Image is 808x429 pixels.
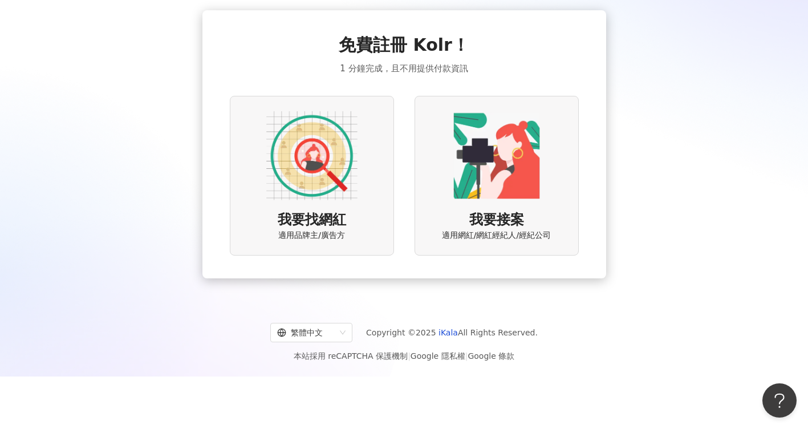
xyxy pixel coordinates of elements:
[366,326,538,339] span: Copyright © 2025 All Rights Reserved.
[465,351,468,361] span: |
[468,351,514,361] a: Google 條款
[278,230,345,241] span: 適用品牌主/廣告方
[451,110,542,201] img: KOL identity option
[762,383,797,418] iframe: Help Scout Beacon - Open
[411,351,465,361] a: Google 隱私權
[340,62,468,75] span: 1 分鐘完成，且不用提供付款資訊
[278,211,346,230] span: 我要找網紅
[438,328,458,337] a: iKala
[408,351,411,361] span: |
[294,349,514,363] span: 本站採用 reCAPTCHA 保護機制
[442,230,551,241] span: 適用網紅/網紅經紀人/經紀公司
[277,323,335,342] div: 繁體中文
[469,211,524,230] span: 我要接案
[339,33,469,57] span: 免費註冊 Kolr！
[266,110,358,201] img: AD identity option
